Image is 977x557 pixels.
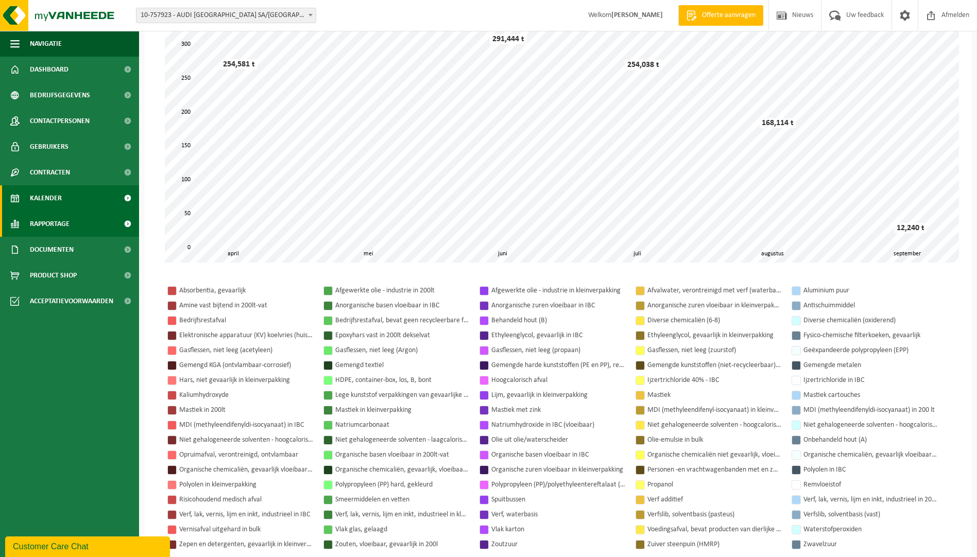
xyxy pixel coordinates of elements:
div: Kaliumhydroxyde [179,389,313,402]
div: Anorganische basen vloeibaar in IBC [335,299,469,312]
div: Organische basen vloeibaar in IBC [491,448,625,461]
span: Gebruikers [30,134,68,160]
span: Offerte aanvragen [699,10,758,21]
div: Mastiek cartouches [803,389,937,402]
div: Gemengde harde kunststoffen (PE en PP), recycleerbaar (industrieel) [491,359,625,372]
div: Organische basen vloeibaar in 200lt-vat [335,448,469,461]
div: Opruimafval, verontreinigd, ontvlambaar [179,448,313,461]
div: Verf, lak, vernis, lijm en inkt, industrieel in 200lt-vat [803,493,937,506]
div: Behandeld hout (B) [491,314,625,327]
span: Acceptatievoorwaarden [30,288,113,314]
div: Zoutzuur [491,538,625,551]
div: Afgewerkte olie - industrie in 200lt [335,284,469,297]
span: Rapportage [30,211,70,237]
div: Gemengd textiel [335,359,469,372]
div: Natriumcarbonaat [335,419,469,431]
div: Amine vast bijtend in 200lt-vat [179,299,313,312]
div: Polypropyleen (PP) hard, gekleurd [335,478,469,491]
span: Navigatie [30,31,62,57]
div: Verf, waterbasis [491,508,625,521]
div: Gasflessen, niet leeg (zuurstof) [647,344,781,357]
div: HDPE, container-box, los, B, bont [335,374,469,387]
div: Epoxyhars vast in 200lt dekselvat [335,329,469,342]
div: Verf, lak, vernis, lijm en inkt, industrieel in IBC [179,508,313,521]
div: Gasflessen, niet leeg (Argon) [335,344,469,357]
div: Ijzertrichloride in IBC [803,374,937,387]
div: Zouten, vloeibaar, gevaarlijk in 200l [335,538,469,551]
div: Niet gehalogeneerde solventen - hoogcalorisch in IBC [803,419,937,431]
div: Onbehandeld hout (A) [803,433,937,446]
div: Gemengde kunststoffen (niet-recycleerbaar), exclusief PVC [647,359,781,372]
div: Mastiek in kleinverpakking [335,404,469,416]
div: Organische chemicaliën, gevaarlijk vloeibaar in 200l [803,448,937,461]
div: Niet gehalogeneerde solventen - hoogcalorisch in kleinverpakking [179,433,313,446]
span: Dashboard [30,57,68,82]
div: Vlak glas, gelaagd [335,523,469,536]
div: Risicohoudend medisch afval [179,493,313,506]
div: Lijm, gevaarlijk in kleinverpakking [491,389,625,402]
div: Verf, lak, vernis, lijm en inkt, industrieel in kleinverpakking [335,508,469,521]
div: Niet gehalogeneerde solventen - hoogcalorisch in 200lt-vat [647,419,781,431]
div: MDI (methyleendifenyl-isocyanaat) in kleinverpakking [647,404,781,416]
div: Afgewerkte olie - industrie in kleinverpakking [491,284,625,297]
div: MDI (methyleendifenyldi-isocyanaat) in 200 lt [803,404,937,416]
div: Organische chemicaliën, gevaarlijk, vloeibaar in IBC [335,463,469,476]
div: Geëxpandeerde polypropyleen (EPP) [803,344,937,357]
div: Organische chemicaliën, gevaarlijk vloeibaar in kleinverpakking [179,463,313,476]
div: Polyolen in IBC [803,463,937,476]
span: Kalender [30,185,62,211]
span: 10-757923 - AUDI BRUSSELS SA/NV - VORST [136,8,316,23]
div: Voedingsafval, bevat producten van dierlijke oorsprong, onverpakt, categorie 3 [647,523,781,536]
div: Gemengde metalen [803,359,937,372]
div: Mastiek in 200lt [179,404,313,416]
div: Personen -en vrachtwagenbanden met en zonder velg [647,463,781,476]
div: Remvloeistof [803,478,937,491]
div: Elektronische apparatuur (KV) koelvries (huishoudelijk) [179,329,313,342]
div: 291,444 t [490,34,527,44]
iframe: chat widget [5,534,172,557]
div: 254,581 t [220,59,258,69]
div: Lege kunststof verpakkingen van gevaarlijke stoffen [335,389,469,402]
div: 168,114 t [759,118,796,128]
div: Ijzertrichloride 40% - IBC [647,374,781,387]
div: Hars, niet gevaarlijk in kleinverpakking [179,374,313,387]
div: Olie-emulsie in bulk [647,433,781,446]
div: Mastiek [647,389,781,402]
div: Absorbentia, gevaarlijk [179,284,313,297]
div: Verfslib, solventbasis (pasteus) [647,508,781,521]
div: Mastiek met zink [491,404,625,416]
div: Ethyleenglycol, gevaarlijk in kleinverpakking [647,329,781,342]
div: Natriumhydroxide in IBC (vloeibaar) [491,419,625,431]
div: Diverse chemicaliën (oxiderend) [803,314,937,327]
div: Polypropyleen (PP)/polyethyleentereftalaat (PET) spanbanden [491,478,625,491]
span: Documenten [30,237,74,263]
div: Hoogcalorisch afval [491,374,625,387]
div: Gemengd KGA (ontvlambaar-corrosief) [179,359,313,372]
div: Afvalwater, verontreinigd met verf (waterbasis) [647,284,781,297]
div: Ethyleenglycol, gevaarlijk in IBC [491,329,625,342]
div: Smeermiddelen en vetten [335,493,469,506]
div: Zwavelzuur [803,538,937,551]
strong: [PERSON_NAME] [611,11,663,19]
div: Aluminium puur [803,284,937,297]
span: Contracten [30,160,70,185]
div: 12,240 t [894,223,927,233]
div: Verf additief [647,493,781,506]
div: Propanol [647,478,781,491]
div: Niet gehalogeneerde solventen - laagcalorisch in 200lt-vat [335,433,469,446]
a: Offerte aanvragen [678,5,763,26]
div: Diverse chemicaliën (6-8) [647,314,781,327]
div: Gasflessen, niet leeg (propaan) [491,344,625,357]
div: Vernisafval uitgehard in bulk [179,523,313,536]
span: Contactpersonen [30,108,90,134]
div: Zuiver steenpuin (HMRP) [647,538,781,551]
div: Antischuimmiddel [803,299,937,312]
div: Anorganische zuren vloeibaar in kleinverpakking [647,299,781,312]
div: Verfslib, solventbasis (vast) [803,508,937,521]
div: Olie uit olie/waterscheider [491,433,625,446]
div: Gasflessen, niet leeg (acetyleen) [179,344,313,357]
div: Polyolen in kleinverpakking [179,478,313,491]
div: Vlak karton [491,523,625,536]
